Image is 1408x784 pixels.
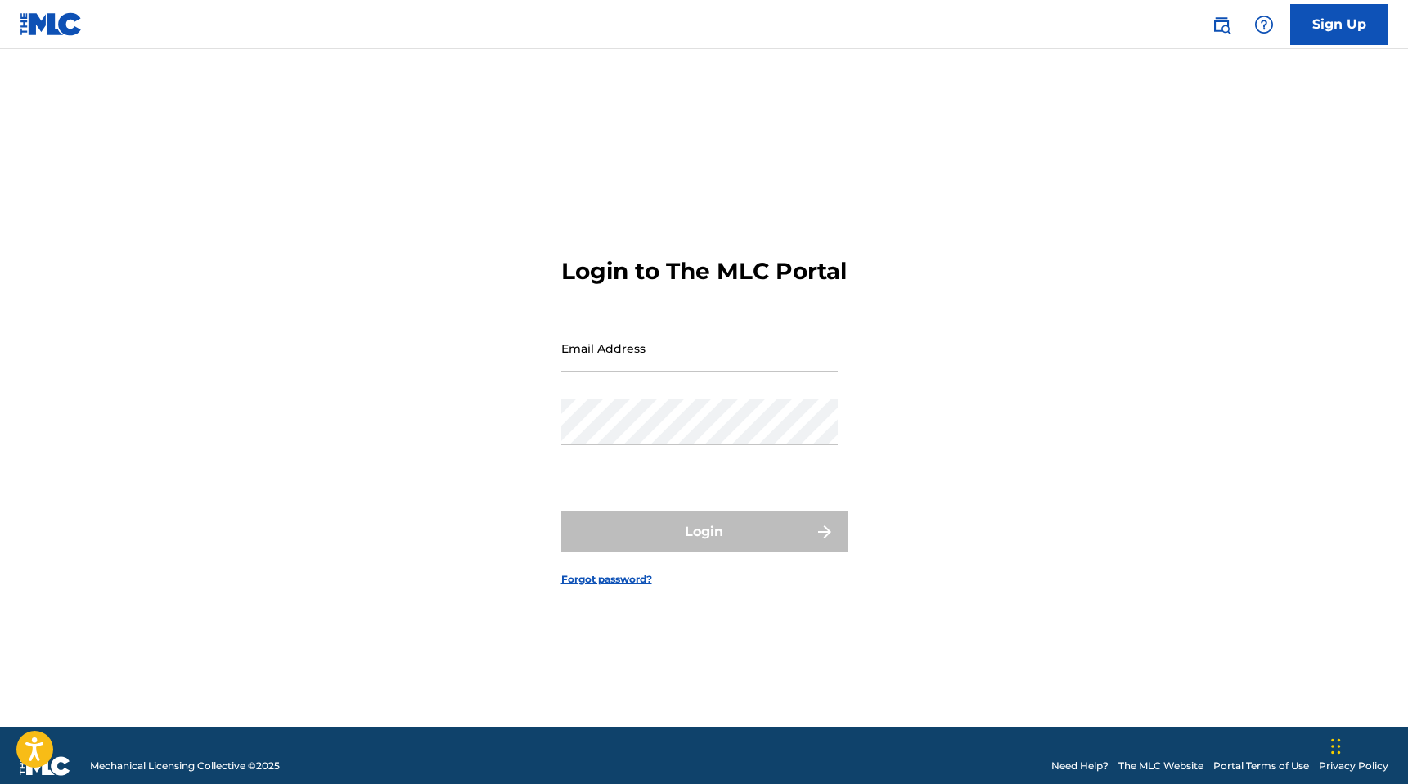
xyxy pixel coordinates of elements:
a: Public Search [1205,8,1238,41]
a: The MLC Website [1118,759,1203,773]
a: Need Help? [1051,759,1109,773]
span: Mechanical Licensing Collective © 2025 [90,759,280,773]
img: search [1212,15,1231,34]
a: Forgot password? [561,572,652,587]
img: MLC Logo [20,12,83,36]
iframe: Chat Widget [1326,705,1408,784]
img: help [1254,15,1274,34]
div: Help [1248,8,1280,41]
a: Sign Up [1290,4,1388,45]
img: logo [20,756,70,776]
div: Drag [1331,722,1341,771]
h3: Login to The MLC Portal [561,257,847,286]
a: Privacy Policy [1319,759,1388,773]
a: Portal Terms of Use [1213,759,1309,773]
